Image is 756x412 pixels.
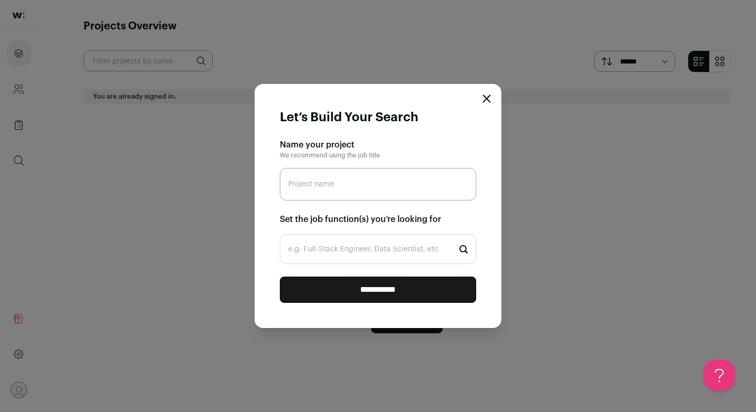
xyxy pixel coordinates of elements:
h1: Let’s Build Your Search [280,109,418,126]
button: Close modal [482,94,491,103]
h2: Name your project [280,139,476,151]
h2: Set the job function(s) you’re looking for [280,213,476,226]
input: Project name [280,168,476,200]
iframe: Help Scout Beacon - Open [703,360,735,391]
input: Start typing... [280,234,476,264]
span: We recommend using the job title [280,152,380,159]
